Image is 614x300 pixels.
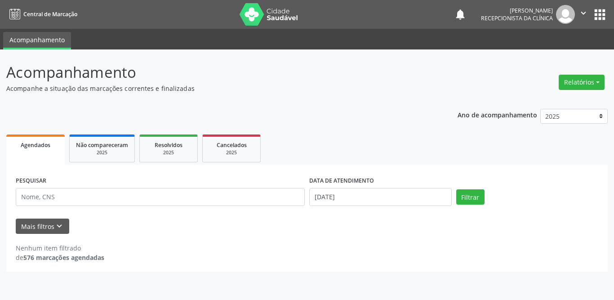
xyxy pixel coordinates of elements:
label: DATA DE ATENDIMENTO [309,174,374,188]
img: img [556,5,575,24]
span: Resolvidos [155,141,182,149]
p: Ano de acompanhamento [458,109,537,120]
strong: 576 marcações agendadas [23,253,104,262]
div: 2025 [209,149,254,156]
label: PESQUISAR [16,174,46,188]
input: Selecione um intervalo [309,188,452,206]
span: Cancelados [217,141,247,149]
div: 2025 [76,149,128,156]
a: Central de Marcação [6,7,77,22]
span: Não compareceram [76,141,128,149]
p: Acompanhamento [6,61,427,84]
input: Nome, CNS [16,188,305,206]
span: Agendados [21,141,50,149]
button: Relatórios [559,75,605,90]
div: [PERSON_NAME] [481,7,553,14]
a: Acompanhamento [3,32,71,49]
div: de [16,253,104,262]
button: Mais filtroskeyboard_arrow_down [16,219,69,234]
div: Nenhum item filtrado [16,243,104,253]
i: keyboard_arrow_down [54,221,64,231]
button: Filtrar [456,189,485,205]
span: Central de Marcação [23,10,77,18]
button: notifications [454,8,467,21]
p: Acompanhe a situação das marcações correntes e finalizadas [6,84,427,93]
button: apps [592,7,608,22]
div: 2025 [146,149,191,156]
i:  [578,8,588,18]
button:  [575,5,592,24]
span: Recepcionista da clínica [481,14,553,22]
